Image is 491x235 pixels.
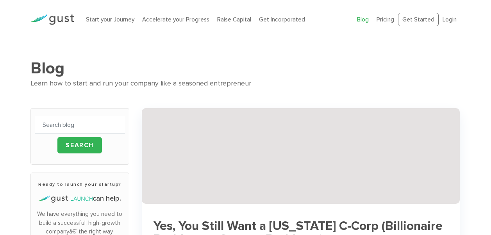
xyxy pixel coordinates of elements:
a: Get Started [398,13,439,27]
a: Raise Capital [217,16,251,23]
input: Search [57,137,102,153]
a: Pricing [377,16,394,23]
input: Search blog [35,116,125,134]
h4: can help. [35,194,125,204]
div: Learn how to start and run your company like a seasoned entrepreneur [30,78,461,89]
img: Gust Logo [30,14,74,25]
h3: Ready to launch your startup? [35,181,125,188]
a: Login [443,16,457,23]
h1: Blog [30,59,461,78]
a: Start your Journey [86,16,134,23]
a: Get Incorporated [259,16,305,23]
a: Accelerate your Progress [142,16,209,23]
a: Blog [357,16,369,23]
